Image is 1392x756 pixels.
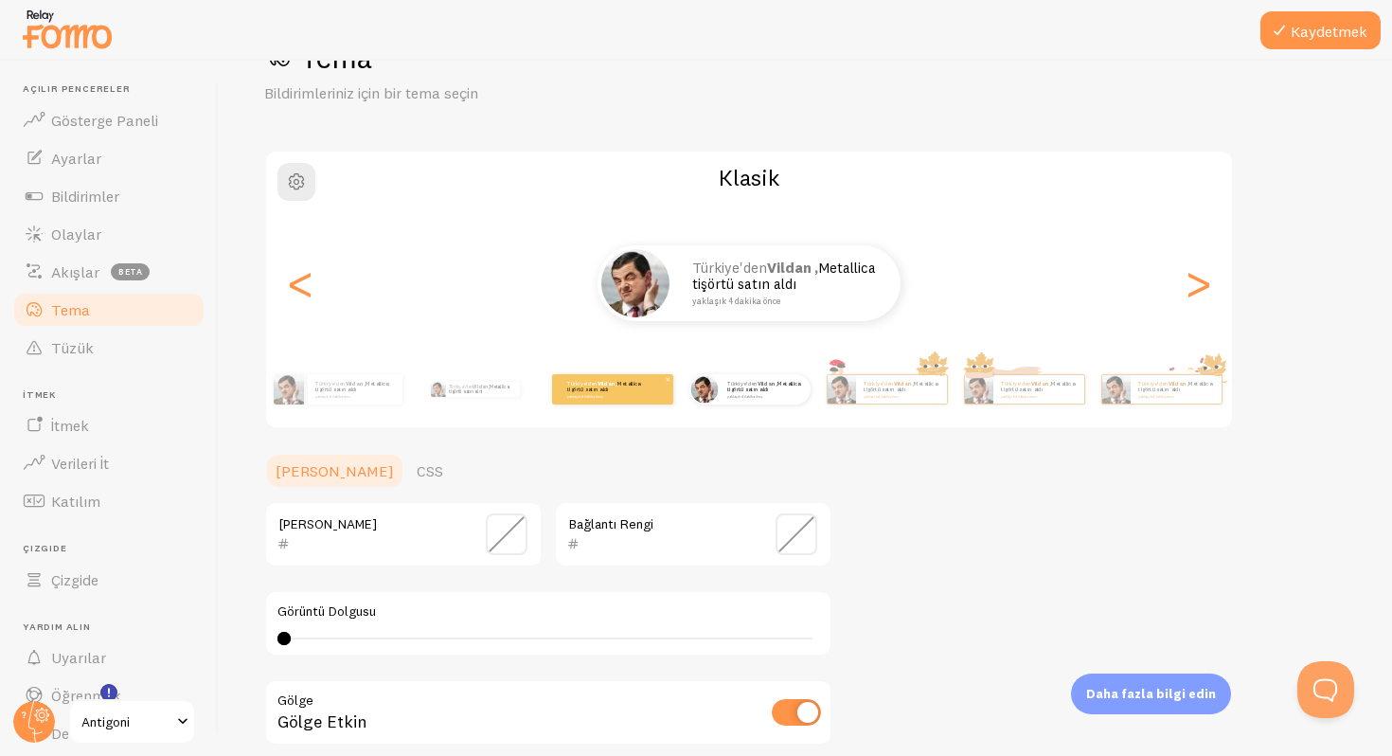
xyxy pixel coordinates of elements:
[864,380,894,387] font: Türkiye'den
[690,375,718,403] img: Fomo
[430,382,445,397] img: Fomo
[601,249,669,317] img: Fomo
[51,454,109,473] font: Verileri İt
[567,380,598,387] font: Türkiye'den
[51,187,119,206] font: Bildirimler
[285,251,316,315] font: <
[1187,215,1209,351] div: Sonraki slayt
[597,380,617,387] font: Vildan ,
[449,384,473,389] font: Türkiye'den
[51,262,99,281] font: Akışlar
[1138,380,1212,393] font: Metallica tişörtü satın aldı
[23,82,131,95] font: Açılır pencereler
[567,380,641,393] font: Metallica tişörtü satın aldı
[405,452,455,490] a: CSS
[51,416,89,435] font: İtmek
[118,266,143,277] font: beta
[11,253,206,291] a: Akışlar beta
[893,380,914,387] font: Vildan ,
[51,149,101,168] font: Ayarlar
[1071,674,1231,714] div: Daha fazla bilgi edin
[315,394,350,398] font: yaklaşık 4 dakika önce
[51,648,106,667] font: Uyarılar
[1001,394,1036,398] font: yaklaşık 4 dakika önce
[315,380,346,387] font: Türkiye'den
[1001,380,1031,387] font: Türkiye'den
[692,259,876,293] font: Metallica tişörtü satın aldı
[11,639,206,676] a: Uyarılar
[11,676,206,714] a: Öğrenmek
[51,300,90,319] font: Tema
[11,444,206,482] a: Verileri İt
[51,492,100,511] font: Katılım
[51,225,101,243] font: Olaylar
[23,621,91,633] font: Yardım Alın
[1101,375,1130,404] img: Fomo
[51,338,94,357] font: Tüzük
[23,542,67,554] font: Çizgide
[11,406,206,444] a: İtmek
[277,603,376,620] font: Görüntü Dolgusu
[11,329,206,367] a: Tüzük
[289,215,312,351] div: Önceki slayt
[449,384,509,395] font: Metallica tişörtü satın aldı
[767,259,818,277] font: Vildan ,
[827,375,855,404] img: Fomo
[1086,686,1216,701] font: Daha fazla bilgi edin
[692,296,780,306] font: yaklaşık 4 dakika önce
[68,699,196,745] a: Antigoni
[264,83,478,102] font: Bildirimleriniz için bir tema seçin
[11,291,206,329] a: Tema
[1297,661,1354,718] iframe: Help Scout Beacon - Açık
[23,388,56,401] font: İtmek
[11,561,206,599] a: Çizgide
[727,380,801,393] font: Metallica tişörtü satın aldı
[11,215,206,253] a: Olaylar
[567,394,602,398] font: yaklaşık 4 dakika önce
[11,101,206,139] a: Gösterge Paneli
[727,394,762,398] font: yaklaşık 4 dakika önce
[719,163,779,191] font: Klasik
[264,452,405,490] a: [PERSON_NAME]
[51,686,121,705] font: Öğrenmek
[51,570,98,589] font: Çizgide
[277,711,367,732] font: Gölge Etkin
[274,374,304,405] img: Fomo
[864,380,937,393] font: Metallica tişörtü satın aldı
[1138,380,1169,387] font: Türkiye'den
[473,384,490,389] font: Vildan ,
[11,139,206,177] a: Ayarlar
[1138,394,1173,398] font: yaklaşık 4 dakika önce
[1001,380,1075,393] font: Metallica tişörtü satın aldı
[692,259,767,277] font: Türkiye'den
[1030,380,1051,387] font: Vildan ,
[345,380,366,387] font: Vildan ,
[864,394,899,398] font: yaklaşık 4 dakika önce
[1183,251,1214,315] font: >
[727,380,758,387] font: Türkiye'den
[20,5,115,53] img: fomo-relay-logo-orange.svg
[417,461,443,480] font: CSS
[315,380,389,393] font: Metallica tişörtü satın aldı
[757,380,777,387] font: Vildan ,
[51,111,158,130] font: Gösterge Paneli
[11,177,206,215] a: Bildirimler
[964,375,992,404] img: Fomo
[81,713,130,730] font: Antigoni
[276,461,394,480] font: [PERSON_NAME]
[11,482,206,520] a: Katılım
[1168,380,1188,387] font: Vildan ,
[100,684,117,701] svg: <p>Yeni Özellik Eğitimlerini İzleyin!</p>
